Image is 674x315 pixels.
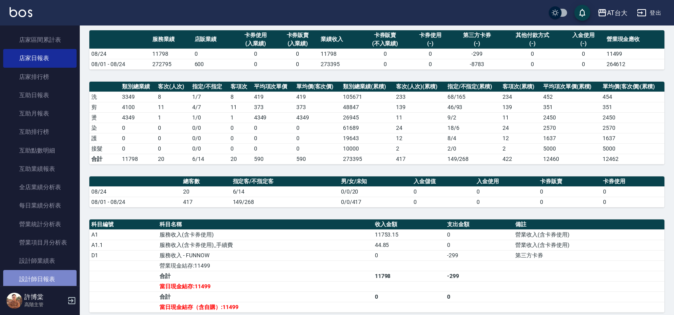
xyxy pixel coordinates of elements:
[120,102,156,112] td: 4100
[541,154,601,164] td: 12460
[373,240,445,250] td: 44.85
[339,176,412,187] th: 男/女/未知
[541,82,601,92] th: 平均項次單價(累積)
[445,92,501,102] td: 68 / 165
[538,176,601,187] th: 卡券販賣
[451,49,503,59] td: -299
[181,176,231,187] th: 總客數
[394,102,445,112] td: 139
[541,143,601,154] td: 5000
[319,49,361,59] td: 11798
[513,250,664,260] td: 第三方卡券
[339,186,412,197] td: 0/0/20
[190,92,229,102] td: 1 / 7
[605,49,664,59] td: 11499
[341,154,394,164] td: 273395
[231,186,339,197] td: 6/14
[252,82,294,92] th: 平均項次單價
[594,5,631,21] button: AT台大
[475,176,538,187] th: 入金使用
[89,92,120,102] td: 洗
[190,123,229,133] td: 0 / 0
[475,186,538,197] td: 0
[574,5,590,21] button: save
[89,219,664,313] table: a dense table
[601,197,664,207] td: 0
[236,31,275,39] div: 卡券使用
[3,252,77,270] a: 設計師業績表
[605,59,664,69] td: 264612
[89,133,120,143] td: 護
[361,59,409,69] td: 0
[363,39,407,48] div: (不入業績)
[294,154,341,164] td: 590
[120,92,156,102] td: 3349
[373,271,445,281] td: 11798
[3,49,77,67] a: 店家日報表
[601,102,664,112] td: 351
[89,229,158,240] td: A1
[505,39,560,48] div: (-)
[564,39,603,48] div: (-)
[541,133,601,143] td: 1637
[453,31,501,39] div: 第三方卡券
[89,30,664,70] table: a dense table
[501,102,541,112] td: 139
[229,143,252,154] td: 0
[503,49,562,59] td: 0
[3,215,77,233] a: 營業統計分析表
[601,176,664,187] th: 卡券使用
[156,133,190,143] td: 0
[601,123,664,133] td: 2570
[501,92,541,102] td: 234
[120,112,156,123] td: 4349
[3,178,77,196] a: 全店業績分析表
[120,82,156,92] th: 類別總業績
[89,250,158,260] td: D1
[229,112,252,123] td: 1
[294,112,341,123] td: 4349
[451,59,503,69] td: -8783
[445,229,513,240] td: 0
[229,82,252,92] th: 客項次
[235,59,277,69] td: 0
[252,102,294,112] td: 373
[190,133,229,143] td: 0 / 0
[156,102,190,112] td: 11
[373,229,445,240] td: 11753.15
[409,49,451,59] td: 0
[150,30,193,49] th: 服務業績
[445,123,501,133] td: 18 / 6
[501,143,541,154] td: 2
[252,123,294,133] td: 0
[445,102,501,112] td: 46 / 93
[601,133,664,143] td: 1637
[190,154,229,164] td: 6/14
[279,39,317,48] div: (入業績)
[394,92,445,102] td: 233
[277,59,319,69] td: 0
[605,30,664,49] th: 營業現金應收
[541,123,601,133] td: 2570
[513,240,664,250] td: 營業收入(含卡券使用)
[501,112,541,123] td: 11
[394,82,445,92] th: 客次(人次)(累積)
[513,219,664,230] th: 備註
[3,123,77,141] a: 互助排行榜
[412,197,475,207] td: 0
[394,112,445,123] td: 11
[156,92,190,102] td: 8
[373,250,445,260] td: 0
[229,102,252,112] td: 11
[158,281,372,292] td: 當日現金結存:11499
[445,154,501,164] td: 149/268
[445,271,513,281] td: -299
[634,6,664,20] button: 登出
[3,104,77,123] a: 互助月報表
[89,59,150,69] td: 08/01 - 08/24
[501,154,541,164] td: 422
[3,270,77,288] a: 設計師日報表
[445,250,513,260] td: -299
[158,302,372,312] td: 當日現金結存（含自購）:11499
[89,102,120,112] td: 剪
